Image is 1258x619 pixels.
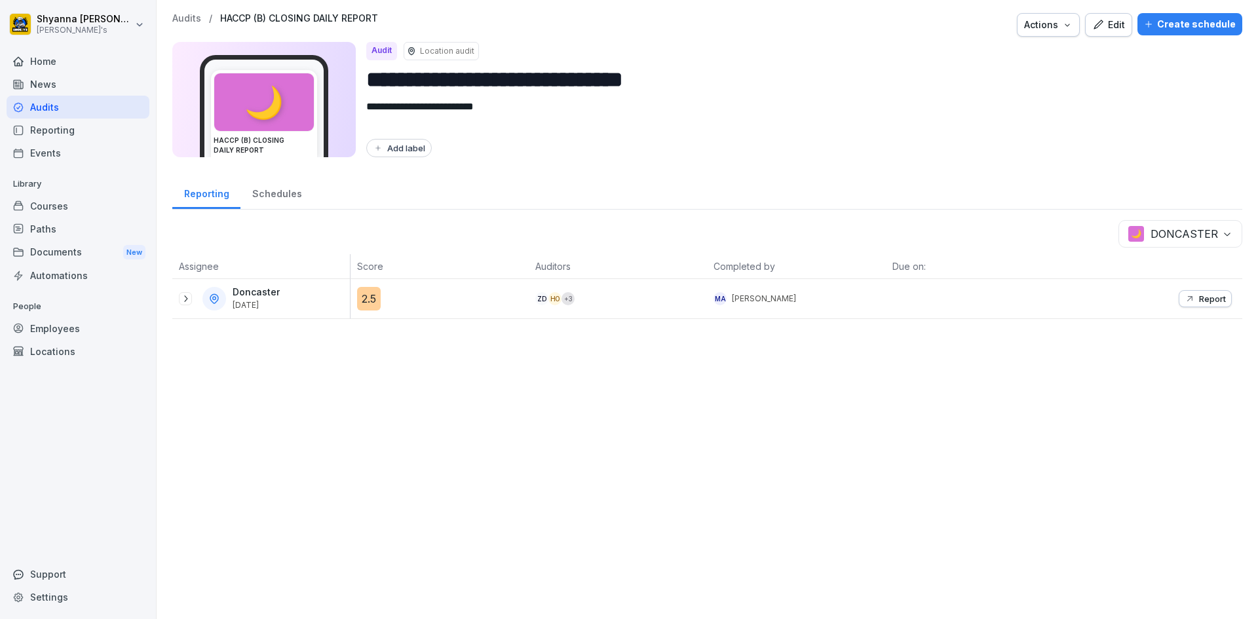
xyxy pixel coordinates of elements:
[714,259,879,273] p: Completed by
[1144,17,1236,31] div: Create schedule
[1024,18,1073,32] div: Actions
[214,136,314,155] h3: HACCP (B) CLOSING DAILY REPORT
[1092,18,1125,32] div: Edit
[7,240,149,265] a: DocumentsNew
[7,296,149,317] p: People
[714,292,727,305] div: MA
[1085,13,1132,37] button: Edit
[7,264,149,287] a: Automations
[7,174,149,195] p: Library
[220,13,378,24] a: HACCP (B) CLOSING DAILY REPORT
[732,293,796,305] p: [PERSON_NAME]
[179,259,343,273] p: Assignee
[420,45,474,57] p: Location audit
[7,240,149,265] div: Documents
[7,96,149,119] a: Audits
[1199,293,1226,304] p: Report
[37,26,132,35] p: [PERSON_NAME]'s
[1017,13,1080,37] button: Actions
[357,287,381,310] div: 2.5
[214,73,314,131] div: 🌙
[7,50,149,73] a: Home
[7,317,149,340] a: Employees
[233,301,280,310] p: [DATE]
[373,143,425,153] div: Add label
[535,292,548,305] div: ZD
[886,254,1064,279] th: Due on:
[172,176,240,209] a: Reporting
[1137,13,1242,35] button: Create schedule
[357,259,522,273] p: Score
[7,73,149,96] a: News
[562,292,575,305] div: + 3
[7,141,149,164] a: Events
[7,217,149,240] a: Paths
[1179,290,1232,307] button: Report
[7,119,149,141] a: Reporting
[7,195,149,217] a: Courses
[209,13,212,24] p: /
[7,340,149,363] a: Locations
[7,586,149,609] a: Settings
[548,292,562,305] div: HO
[366,139,432,157] button: Add label
[172,13,201,24] a: Audits
[366,42,397,60] div: Audit
[529,254,707,279] th: Auditors
[240,176,313,209] a: Schedules
[123,245,145,260] div: New
[37,14,132,25] p: Shyanna [PERSON_NAME]
[7,563,149,586] div: Support
[233,287,280,298] p: Doncaster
